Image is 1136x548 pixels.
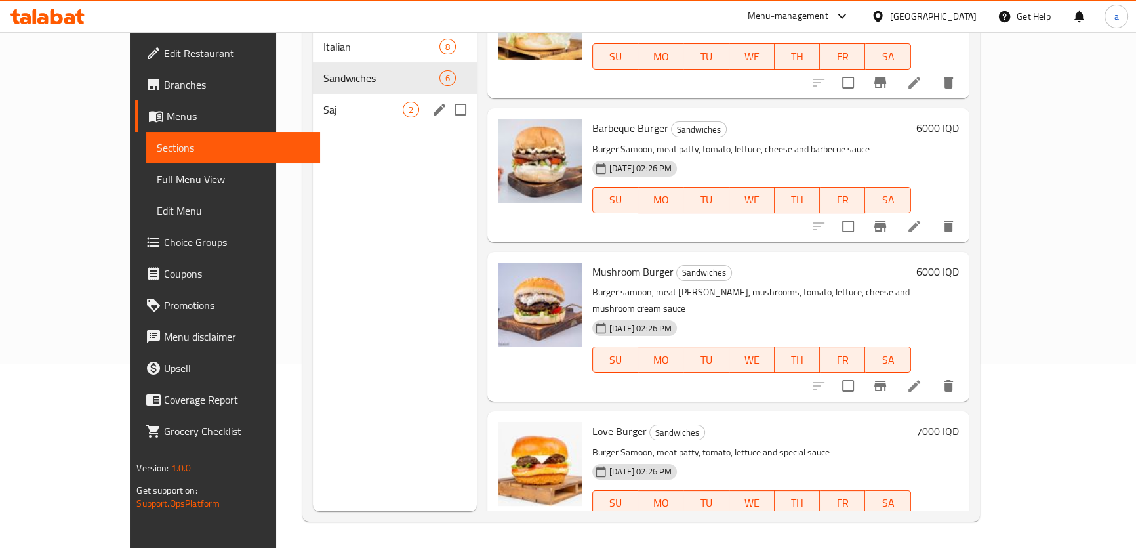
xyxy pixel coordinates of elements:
[689,494,723,513] span: TU
[604,162,677,175] span: [DATE] 02:26 PM
[157,140,309,156] span: Sections
[135,37,319,69] a: Edit Restaurant
[598,190,633,209] span: SU
[780,494,815,513] span: TH
[440,72,455,85] span: 6
[775,347,820,373] button: TH
[933,211,964,242] button: delete
[933,370,964,402] button: delete
[498,119,582,203] img: Barbeque Burger
[834,213,862,240] span: Select to update
[313,31,477,62] div: Italian8
[735,47,769,66] span: WE
[136,482,197,499] span: Get support on:
[643,350,678,369] span: MO
[638,43,683,70] button: MO
[689,350,723,369] span: TU
[598,350,633,369] span: SU
[677,265,731,280] span: Sandwiches
[864,211,896,242] button: Branch-specific-item
[890,9,977,24] div: [GEOGRAPHIC_DATA]
[775,490,820,516] button: TH
[916,263,959,281] h6: 6000 IQD
[820,43,865,70] button: FR
[906,378,922,394] a: Edit menu item
[864,370,896,402] button: Branch-specific-item
[676,265,732,281] div: Sandwiches
[323,70,439,86] span: Sandwiches
[906,75,922,91] a: Edit menu item
[403,102,419,117] div: items
[498,263,582,347] img: Mushroom Burger
[820,187,865,213] button: FR
[313,94,477,125] div: Saj2edit
[592,43,638,70] button: SU
[135,289,319,321] a: Promotions
[906,219,922,234] a: Edit menu item
[748,9,828,24] div: Menu-management
[604,322,677,335] span: [DATE] 02:26 PM
[683,43,729,70] button: TU
[323,39,439,54] span: Italian
[592,284,910,317] p: Burger samoon, meat [PERSON_NAME], mushrooms, tomato, lettuce, cheese and mushroom cream sauce
[735,494,769,513] span: WE
[729,347,775,373] button: WE
[643,47,678,66] span: MO
[865,347,910,373] button: SA
[735,190,769,209] span: WE
[865,187,910,213] button: SA
[683,187,729,213] button: TU
[650,425,704,440] span: Sandwiches
[498,422,582,506] img: Love Burger
[604,465,677,478] span: [DATE] 02:26 PM
[729,187,775,213] button: WE
[592,444,910,461] p: Burger Samoon, meat patty, tomato, lettuce and special sauce
[729,43,775,70] button: WE
[135,100,319,132] a: Menus
[135,352,319,384] a: Upsell
[780,190,815,209] span: TH
[146,195,319,226] a: Edit Menu
[592,490,638,516] button: SU
[643,190,678,209] span: MO
[592,421,647,441] span: Love Burger
[164,297,309,313] span: Promotions
[916,422,959,440] h6: 7000 IQD
[820,347,865,373] button: FR
[135,415,319,447] a: Grocery Checklist
[592,347,638,373] button: SU
[135,226,319,258] a: Choice Groups
[870,494,905,513] span: SA
[683,490,729,516] button: TU
[916,119,959,137] h6: 6000 IQD
[683,347,729,373] button: TU
[135,321,319,352] a: Menu disclaimer
[592,118,668,138] span: Barbeque Burger
[135,258,319,289] a: Coupons
[780,47,815,66] span: TH
[146,132,319,163] a: Sections
[146,163,319,195] a: Full Menu View
[689,47,723,66] span: TU
[164,423,309,439] span: Grocery Checklist
[865,490,910,516] button: SA
[643,494,678,513] span: MO
[672,122,726,137] span: Sandwiches
[323,102,403,117] span: Saj
[638,490,683,516] button: MO
[735,350,769,369] span: WE
[592,141,910,158] p: Burger Samoon, meat patty, tomato, lettuce, cheese and barbecue sauce
[164,329,309,345] span: Menu disclaimer
[933,67,964,98] button: delete
[834,69,862,96] span: Select to update
[825,190,860,209] span: FR
[164,45,309,61] span: Edit Restaurant
[135,384,319,415] a: Coverage Report
[1114,9,1118,24] span: a
[403,104,418,116] span: 2
[157,171,309,187] span: Full Menu View
[870,350,905,369] span: SA
[592,262,674,282] span: Mushroom Burger
[638,347,683,373] button: MO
